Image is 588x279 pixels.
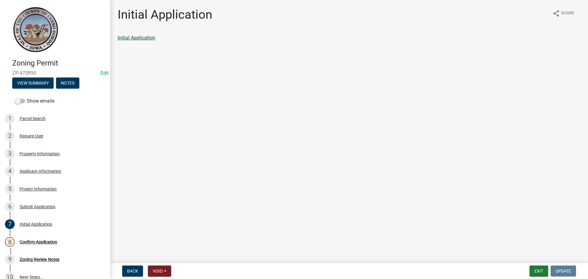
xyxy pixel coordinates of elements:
i: share [552,10,560,17]
span: Void [153,269,163,273]
span: Update [556,269,571,273]
div: Zoning Review Notes [20,257,59,262]
wm-modal-confirm: Summary [12,81,54,86]
div: 6 [5,202,15,212]
button: Back [122,266,143,277]
button: Exit [530,266,548,277]
button: Update [551,266,576,277]
div: Applicant Information [20,169,61,173]
div: Property Information [20,152,60,156]
div: 3 [5,149,15,159]
div: Initial Application [20,222,52,226]
span: ZP-470890 [12,70,98,76]
wm-modal-confirm: Edit Application Number [100,70,109,76]
h1: Initial Application [118,7,212,22]
button: View Summary [12,77,54,89]
button: Void [148,266,171,277]
div: 2 [5,131,15,141]
span: Back [127,269,138,273]
div: Parcel Search [20,116,46,121]
wm-modal-confirm: Notes [56,81,79,86]
div: Confirm Application [20,240,57,244]
button: shareShare [548,7,579,19]
button: Notes [56,77,79,89]
span: Share [561,10,575,17]
h4: Zoning Permit [12,59,105,68]
div: 4 [5,166,15,176]
a: Initial Application [118,35,155,41]
div: 1 [5,114,15,123]
div: Project Information [20,187,57,191]
div: 9 [5,254,15,264]
div: 5 [5,184,15,194]
div: 8 [5,237,15,247]
div: Require User [20,134,43,138]
label: Show emails [15,97,55,105]
a: Edit [100,70,109,76]
img: Cerro Gordo County, Iowa [12,6,58,52]
div: Submit Application [20,205,55,209]
div: 7 [5,219,15,229]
